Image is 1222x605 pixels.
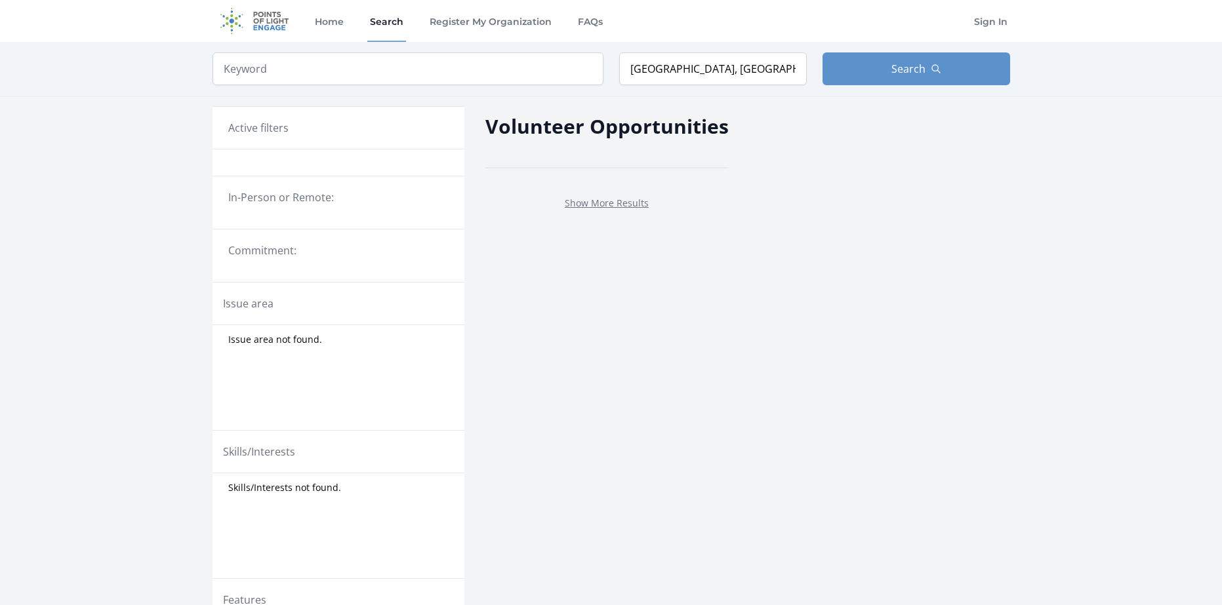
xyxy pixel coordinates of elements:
legend: In-Person or Remote: [228,189,449,205]
button: Search [823,52,1010,85]
legend: Skills/Interests [223,444,295,459]
span: Search [891,61,926,77]
legend: Issue area [223,296,274,311]
legend: Commitment: [228,243,449,258]
a: Show More Results [565,197,649,209]
h2: Volunteer Opportunities [485,111,729,141]
input: Location [619,52,807,85]
span: Issue area not found. [228,333,322,346]
input: Keyword [213,52,603,85]
span: Skills/Interests not found. [228,481,341,494]
h3: Active filters [228,120,289,136]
